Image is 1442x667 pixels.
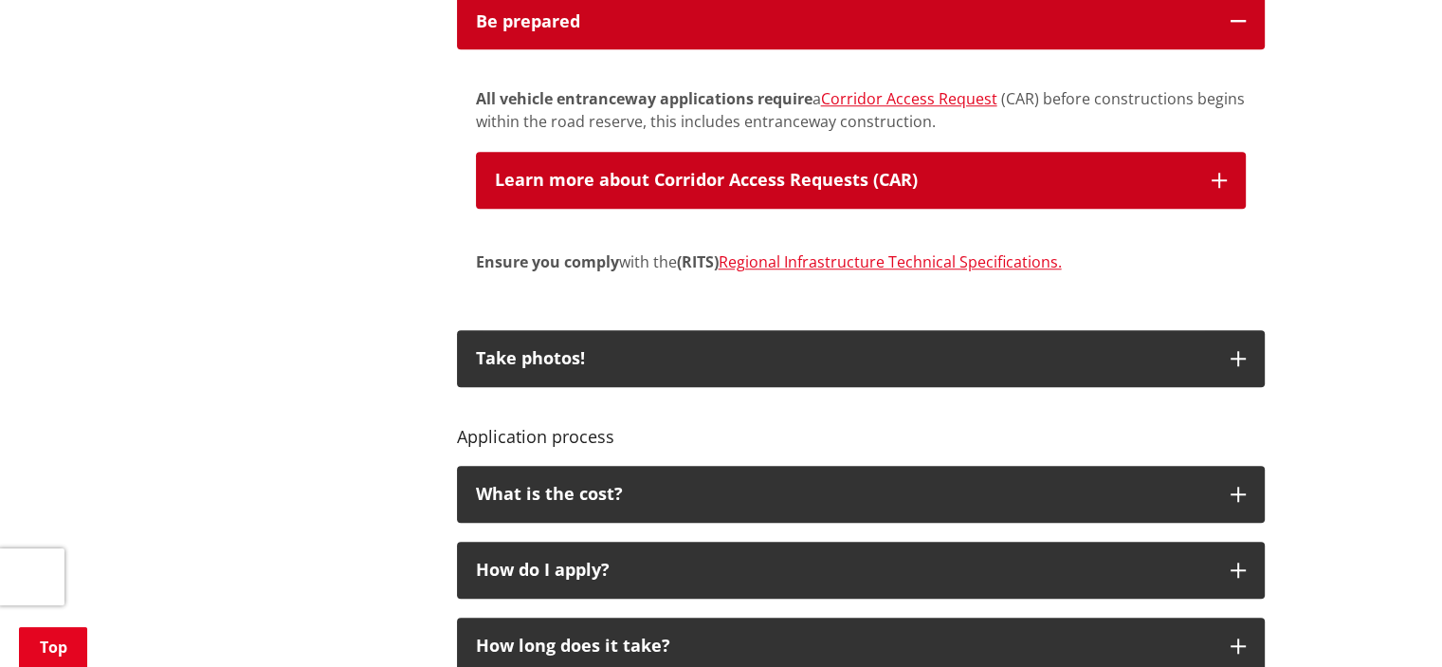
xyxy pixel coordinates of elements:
[457,542,1265,599] button: How do I apply?
[1355,587,1423,656] iframe: Messenger Launcher
[19,627,87,667] a: Top
[457,330,1265,387] button: Take photos!
[457,406,1265,447] h4: Application process
[476,12,1212,31] div: Be prepared
[476,637,1212,656] div: How long does it take?
[821,88,997,109] a: Corridor Access Request
[476,561,1212,580] div: How do I apply?
[476,485,1212,504] div: What is the cost?
[476,251,677,272] span: with the
[495,171,1193,190] p: Learn more about Corridor Access Requests (CAR)
[476,88,812,109] strong: All vehicle entranceway applications require
[476,251,619,272] strong: Ensure you comply
[476,152,1246,209] button: Learn more about Corridor Access Requests (CAR)
[719,251,1062,272] a: Regional Infrastructure Technical Specifications.
[476,349,1212,368] div: Take photos!
[457,466,1265,523] button: What is the cost?
[476,87,1246,133] p: a (CAR) before constructions begins within the road reserve, this includes entranceway construction.
[677,251,719,272] strong: (RITS)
